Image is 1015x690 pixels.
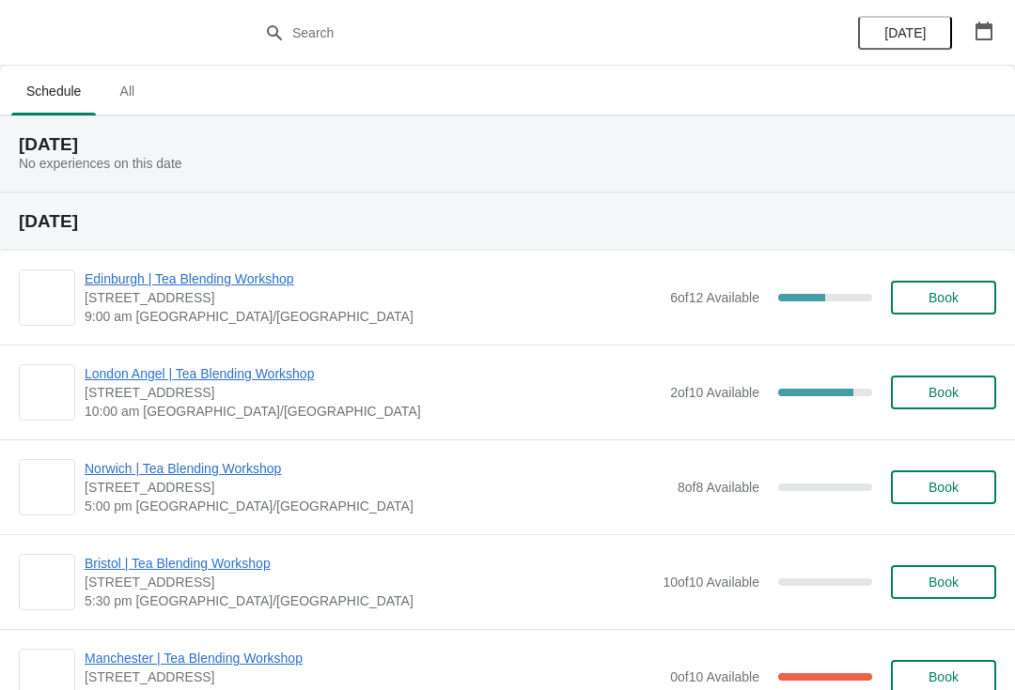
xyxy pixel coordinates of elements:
[291,16,761,50] input: Search
[891,376,996,409] button: Book
[103,74,150,108] span: All
[20,460,74,514] img: Norwich | Tea Blending Workshop | 9 Back Of The Inns, Norwich NR2 1PT, UK | 5:00 pm Europe/London
[85,497,668,515] span: 5:00 pm [GEOGRAPHIC_DATA]/[GEOGRAPHIC_DATA]
[19,212,996,231] h2: [DATE]
[670,290,759,305] span: 6 of 12 Available
[663,575,759,590] span: 10 of 10 Available
[670,385,759,400] span: 2 of 10 Available
[85,591,653,610] span: 5:30 pm [GEOGRAPHIC_DATA]/[GEOGRAPHIC_DATA]
[19,156,182,171] span: No experiences on this date
[891,281,996,314] button: Book
[891,470,996,504] button: Book
[85,649,661,667] span: Manchester | Tea Blending Workshop
[929,385,959,400] span: Book
[678,480,759,495] span: 8 of 8 Available
[85,364,661,383] span: London Angel | Tea Blending Workshop
[858,16,952,50] button: [DATE]
[85,288,661,307] span: [STREET_ADDRESS]
[19,135,996,154] h2: [DATE]
[20,555,74,609] img: Bristol | Tea Blending Workshop | 73 Park Street, Bristol, BS1 5PB | 5:30 pm Europe/London
[85,269,661,288] span: Edinburgh | Tea Blending Workshop
[670,669,759,684] span: 0 of 10 Available
[85,383,661,402] span: [STREET_ADDRESS]
[85,573,653,591] span: [STREET_ADDRESS]
[20,270,74,325] img: Edinburgh | Tea Blending Workshop | 89 Rose Street, Edinburgh, EH2 3DT | 9:00 am Europe/London
[11,74,96,108] span: Schedule
[85,402,661,421] span: 10:00 am [GEOGRAPHIC_DATA]/[GEOGRAPHIC_DATA]
[85,667,661,686] span: [STREET_ADDRESS]
[85,478,668,497] span: [STREET_ADDRESS]
[85,307,661,326] span: 9:00 am [GEOGRAPHIC_DATA]/[GEOGRAPHIC_DATA]
[85,459,668,478] span: Norwich | Tea Blending Workshop
[884,25,926,40] span: [DATE]
[929,575,959,590] span: Book
[85,554,653,573] span: Bristol | Tea Blending Workshop
[929,290,959,305] span: Book
[929,669,959,684] span: Book
[891,565,996,599] button: Book
[20,365,74,420] img: London Angel | Tea Blending Workshop | 26 Camden Passage, The Angel, London N1 8ED, UK | 10:00 am...
[929,480,959,495] span: Book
